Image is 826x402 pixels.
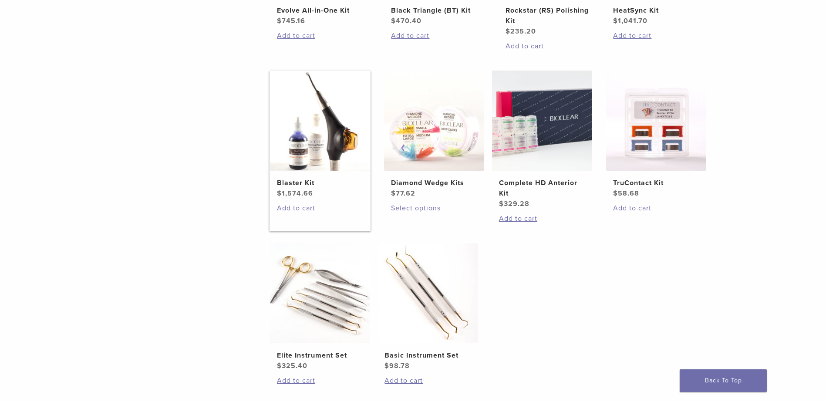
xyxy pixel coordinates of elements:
[277,17,305,25] bdi: 745.16
[384,361,389,370] span: $
[277,375,363,386] a: Add to cart: “Elite Instrument Set”
[277,5,363,16] h2: Evolve All-in-One Kit
[391,189,415,198] bdi: 77.62
[499,178,585,199] h2: Complete HD Anterior Kit
[506,27,536,36] bdi: 235.20
[277,350,363,361] h2: Elite Instrument Set
[277,178,363,188] h2: Blaster Kit
[270,243,371,371] a: Elite Instrument SetElite Instrument Set $325.40
[384,71,484,171] img: Diamond Wedge Kits
[499,213,585,224] a: Add to cart: “Complete HD Anterior Kit”
[384,350,471,361] h2: Basic Instrument Set
[277,203,363,213] a: Add to cart: “Blaster Kit”
[277,17,282,25] span: $
[613,178,699,188] h2: TruContact Kit
[492,71,592,171] img: Complete HD Anterior Kit
[391,5,477,16] h2: Black Triangle (BT) Kit
[613,189,639,198] bdi: 58.68
[277,189,282,198] span: $
[680,369,767,392] a: Back To Top
[270,71,370,171] img: Blaster Kit
[277,189,313,198] bdi: 1,574.66
[506,27,510,36] span: $
[391,30,477,41] a: Add to cart: “Black Triangle (BT) Kit”
[391,203,477,213] a: Select options for “Diamond Wedge Kits”
[391,17,396,25] span: $
[606,71,706,171] img: TruContact Kit
[613,17,618,25] span: $
[499,199,529,208] bdi: 329.28
[613,17,647,25] bdi: 1,041.70
[506,41,592,51] a: Add to cart: “Rockstar (RS) Polishing Kit”
[384,375,471,386] a: Add to cart: “Basic Instrument Set”
[613,203,699,213] a: Add to cart: “TruContact Kit”
[277,30,363,41] a: Add to cart: “Evolve All-in-One Kit”
[613,30,699,41] a: Add to cart: “HeatSync Kit”
[506,5,592,26] h2: Rockstar (RS) Polishing Kit
[606,71,707,199] a: TruContact KitTruContact Kit $58.68
[391,178,477,188] h2: Diamond Wedge Kits
[499,199,504,208] span: $
[391,189,396,198] span: $
[277,361,282,370] span: $
[384,361,410,370] bdi: 98.78
[377,243,479,371] a: Basic Instrument SetBasic Instrument Set $98.78
[613,189,618,198] span: $
[492,71,593,209] a: Complete HD Anterior KitComplete HD Anterior Kit $329.28
[378,243,478,343] img: Basic Instrument Set
[270,71,371,199] a: Blaster KitBlaster Kit $1,574.66
[391,17,421,25] bdi: 470.40
[270,243,370,343] img: Elite Instrument Set
[613,5,699,16] h2: HeatSync Kit
[384,71,485,199] a: Diamond Wedge KitsDiamond Wedge Kits $77.62
[277,361,307,370] bdi: 325.40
